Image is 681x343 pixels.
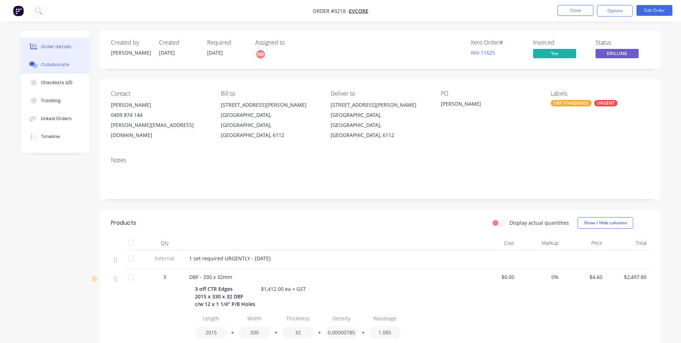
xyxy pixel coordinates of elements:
span: DRILLING [596,49,639,58]
div: Deliver to [331,90,429,97]
button: Show / Hide columns [578,217,633,229]
input: Label [282,312,314,325]
label: Display actual quantities [509,219,569,227]
div: Created [159,39,199,46]
div: Contact [111,90,209,97]
div: Checklists 0/0 [41,79,73,86]
div: Price [561,236,606,250]
img: Factory [13,5,24,16]
div: Created by [111,39,150,46]
button: NB [255,49,266,60]
div: Timeline [41,133,60,140]
div: Qty [143,236,186,250]
div: $1,412.00 ea + GST [258,284,309,294]
input: Value [238,326,271,339]
a: Evcore [349,8,368,14]
input: Value [195,326,227,339]
div: [PERSON_NAME] [111,100,209,110]
div: Order details [41,44,71,50]
span: Yes [533,49,576,58]
div: Assigned to [255,39,327,46]
div: Labels [551,90,649,97]
div: Total [605,236,649,250]
div: PO [441,90,539,97]
span: $0.00 [476,273,515,281]
button: Tracking [21,92,89,110]
div: Collaborate [41,61,69,68]
div: Products [111,219,136,227]
input: Value [325,326,358,339]
input: Value [282,326,314,339]
button: Timeline [21,128,89,146]
input: Label [195,312,227,325]
div: 3 off CTR Edges 2015 x 330 x 32 DBF c/w 12 x 1 1/4" P/B Holes [195,284,258,309]
span: 1 set required URGENTLY - [DATE] [189,255,271,262]
div: [GEOGRAPHIC_DATA], [GEOGRAPHIC_DATA], [GEOGRAPHIC_DATA], 6112 [331,110,429,140]
div: Status [596,39,649,46]
div: [PERSON_NAME]0409 874 144[PERSON_NAME][EMAIL_ADDRESS][DOMAIN_NAME] [111,100,209,140]
div: [GEOGRAPHIC_DATA], [GEOGRAPHIC_DATA], [GEOGRAPHIC_DATA], 6112 [221,110,319,140]
button: Order details [21,38,89,56]
span: DBF - 330 x 32mm [189,274,232,280]
span: 3 [163,273,166,281]
div: DBF STANDARDS [551,100,592,106]
div: Linked Orders [41,115,72,122]
div: [STREET_ADDRESS][PERSON_NAME] [331,100,429,110]
div: [PERSON_NAME] [441,100,531,110]
button: Checklists 0/0 [21,74,89,92]
button: DRILLING [596,49,639,60]
div: [PERSON_NAME][EMAIL_ADDRESS][DOMAIN_NAME] [111,120,209,140]
div: Notes [111,157,649,164]
div: Invoiced [533,39,587,46]
div: Markup [517,236,561,250]
div: 0409 874 144 [111,110,209,120]
div: [STREET_ADDRESS][PERSON_NAME][GEOGRAPHIC_DATA], [GEOGRAPHIC_DATA], [GEOGRAPHIC_DATA], 6112 [331,100,429,140]
span: [DATE] [159,49,175,56]
div: Cost [474,236,518,250]
div: URGENT [594,100,617,106]
div: [STREET_ADDRESS][PERSON_NAME] [221,100,319,110]
button: Options [597,5,633,17]
span: [DATE] [207,49,223,56]
div: [PERSON_NAME] [111,49,150,56]
button: Close [558,5,593,16]
input: Label [238,312,271,325]
button: Collaborate [21,56,89,74]
div: Required [207,39,247,46]
button: Linked Orders [21,110,89,128]
div: Tracking [41,97,61,104]
span: $4.60 [564,273,603,281]
div: Xero Order # [471,39,524,46]
a: INV-11625 [471,49,495,56]
span: 0% [520,273,559,281]
span: Order #3218 - [313,8,349,14]
div: Bill to [221,90,319,97]
div: [STREET_ADDRESS][PERSON_NAME][GEOGRAPHIC_DATA], [GEOGRAPHIC_DATA], [GEOGRAPHIC_DATA], 6112 [221,100,319,140]
span: $2,497.80 [608,273,647,281]
span: External [146,255,183,262]
button: Edit Order [636,5,672,16]
input: Value [369,326,401,339]
input: Label [325,312,358,325]
input: Label [369,312,401,325]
